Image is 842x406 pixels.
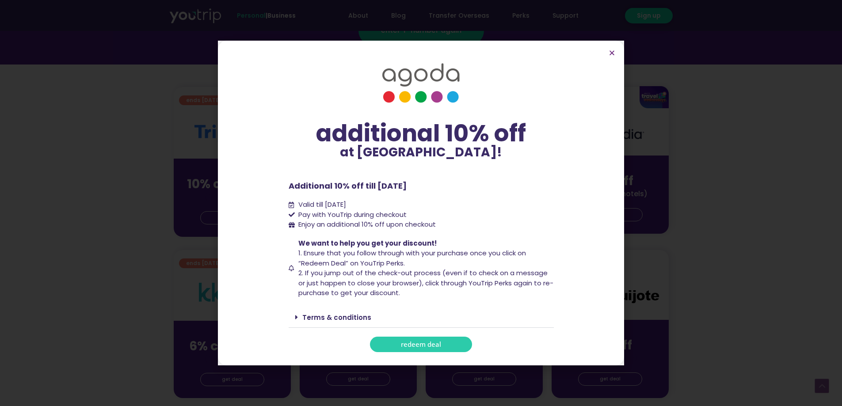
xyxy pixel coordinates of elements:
[296,210,407,220] span: Pay with YouTrip during checkout
[302,313,371,322] a: Terms & conditions
[289,146,554,159] p: at [GEOGRAPHIC_DATA]!
[298,220,436,229] span: Enjoy an additional 10% off upon checkout
[609,49,615,56] a: Close
[370,337,472,352] a: redeem deal
[289,121,554,146] div: additional 10% off
[298,239,437,248] span: We want to help you get your discount!
[289,180,554,192] p: Additional 10% off till [DATE]
[298,268,553,297] span: 2. If you jump out of the check-out process (even if to check on a message or just happen to clos...
[401,341,441,348] span: redeem deal
[296,200,346,210] span: Valid till [DATE]
[298,248,526,268] span: 1. Ensure that you follow through with your purchase once you click on “Redeem Deal” on YouTrip P...
[289,307,554,328] div: Terms & conditions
